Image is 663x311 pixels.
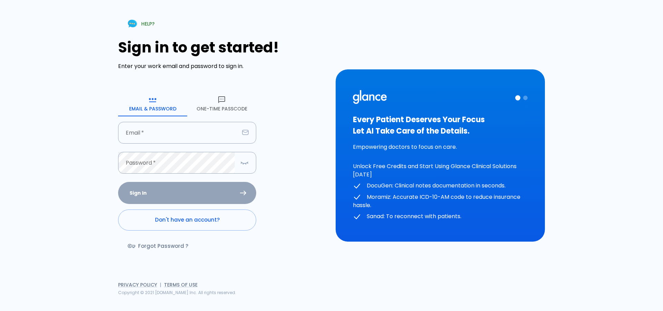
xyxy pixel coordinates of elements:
[118,62,327,70] p: Enter your work email and password to sign in.
[353,212,528,221] p: Sanad: To reconnect with patients.
[353,143,528,151] p: Empowering doctors to focus on care.
[126,18,138,30] img: Chat Support
[353,182,528,190] p: DocuGen: Clinical notes documentation in seconds.
[118,15,163,32] a: HELP?
[118,39,327,56] h1: Sign in to get started!
[118,91,187,116] button: Email & Password
[353,193,528,210] p: Moramiz: Accurate ICD-10-AM code to reduce insurance hassle.
[118,210,256,230] a: Don't have an account?
[118,281,157,288] a: Privacy Policy
[118,122,239,144] input: dr.ahmed@clinic.com
[353,162,528,179] p: Unlock Free Credits and Start Using Glance Clinical Solutions [DATE]
[353,114,528,137] h3: Every Patient Deserves Your Focus Let AI Take Care of the Details.
[187,91,256,116] button: One-Time Passcode
[160,281,161,288] span: |
[118,236,199,256] a: Forgot Password ?
[118,290,236,295] span: Copyright © 2021 [DOMAIN_NAME] Inc. All rights reserved.
[164,281,198,288] a: Terms of Use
